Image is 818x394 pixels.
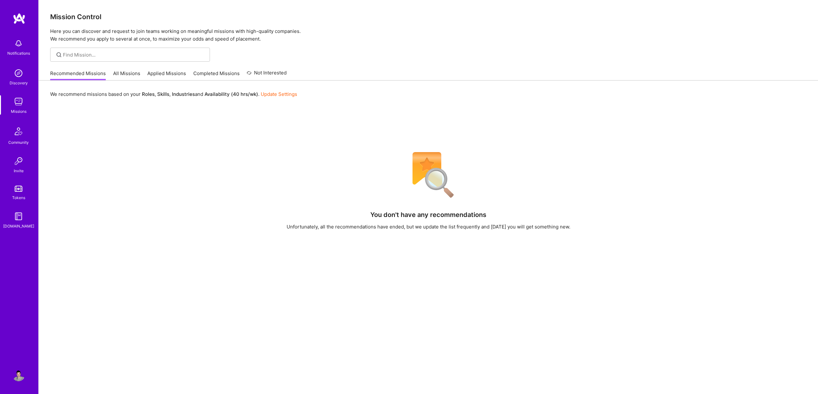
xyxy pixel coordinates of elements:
div: Unfortunately, all the recommendations have ended, but we update the list frequently and [DATE] y... [287,223,570,230]
a: Not Interested [247,69,287,81]
img: teamwork [12,95,25,108]
div: [DOMAIN_NAME] [3,223,34,229]
h4: You don't have any recommendations [370,211,486,219]
b: Industries [172,91,195,97]
img: No Results [401,148,456,202]
a: User Avatar [11,368,27,381]
img: User Avatar [12,368,25,381]
div: Discovery [10,80,28,86]
b: Skills [157,91,169,97]
img: discovery [12,67,25,80]
img: Community [11,124,26,139]
p: Here you can discover and request to join teams working on meaningful missions with high-quality ... [50,27,806,43]
div: Tokens [12,194,25,201]
div: Community [8,139,29,146]
h3: Mission Control [50,13,806,21]
b: Availability (40 hrs/wk) [204,91,258,97]
a: Recommended Missions [50,70,106,81]
a: Update Settings [261,91,297,97]
input: Find Mission... [63,51,205,58]
div: Notifications [7,50,30,57]
a: Completed Missions [193,70,240,81]
a: Applied Missions [147,70,186,81]
img: logo [13,13,26,24]
img: Invite [12,155,25,167]
a: All Missions [113,70,140,81]
img: guide book [12,210,25,223]
b: Roles [142,91,155,97]
p: We recommend missions based on your , , and . [50,91,297,97]
div: Missions [11,108,27,115]
img: tokens [15,186,22,192]
img: bell [12,37,25,50]
i: icon SearchGrey [55,51,63,58]
div: Invite [14,167,24,174]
